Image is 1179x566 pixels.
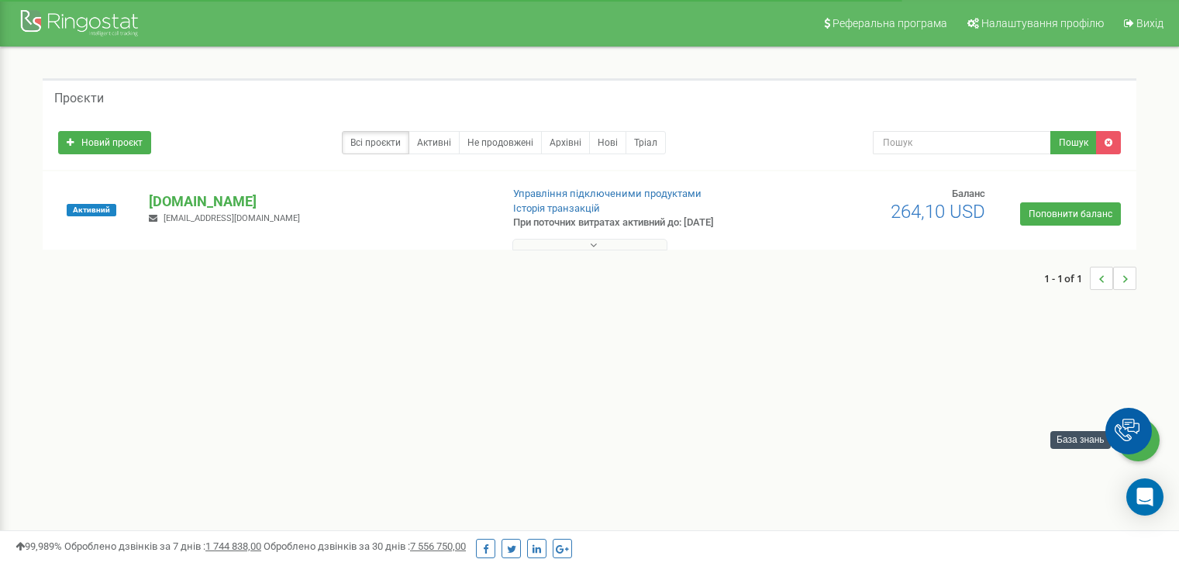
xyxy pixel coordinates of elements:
span: 264,10 USD [891,201,985,223]
u: 1 744 838,00 [205,540,261,552]
p: При поточних витратах активний до: [DATE] [513,216,761,230]
a: Тріал [626,131,666,154]
span: Вихід [1136,17,1163,29]
input: Пошук [873,131,1051,154]
span: [EMAIL_ADDRESS][DOMAIN_NAME] [164,213,300,223]
span: Оброблено дзвінків за 7 днів : [64,540,261,552]
div: Open Intercom Messenger [1126,478,1163,516]
button: Пошук [1050,131,1097,154]
u: 7 556 750,00 [410,540,466,552]
nav: ... [1044,251,1136,305]
a: Активні [409,131,460,154]
a: Архівні [541,131,590,154]
a: Всі проєкти [342,131,409,154]
a: Управління підключеними продуктами [513,188,702,199]
span: 99,989% [16,540,62,552]
h5: Проєкти [54,91,104,105]
a: Історія транзакцій [513,202,600,214]
a: Поповнити баланс [1020,202,1121,226]
a: Не продовжені [459,131,542,154]
span: Баланс [952,188,985,199]
span: Оброблено дзвінків за 30 днів : [264,540,466,552]
span: Налаштування профілю [981,17,1104,29]
a: Нові [589,131,626,154]
a: Новий проєкт [58,131,151,154]
span: Активний [67,204,116,216]
div: База знань [1050,431,1111,449]
span: 1 - 1 of 1 [1044,267,1090,290]
p: [DOMAIN_NAME] [149,192,488,212]
span: Реферальна програма [833,17,947,29]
